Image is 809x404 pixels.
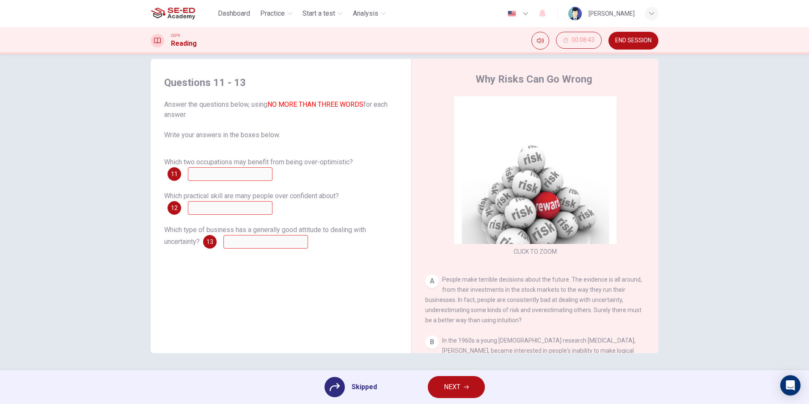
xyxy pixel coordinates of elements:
img: Profile picture [568,7,582,20]
h1: Reading [171,39,197,49]
span: Skipped [352,382,377,392]
button: Analysis [349,6,389,21]
div: [PERSON_NAME] [589,8,635,19]
button: END SESSION [608,32,658,50]
span: 12 [171,205,178,211]
a: SE-ED Academy logo [151,5,215,22]
span: Answer the questions below, using for each answer. Write your answers in the boxes below. [164,100,398,140]
div: B [425,335,439,349]
span: 00:08:43 [572,37,594,44]
img: SE-ED Academy logo [151,5,195,22]
button: Dashboard [215,6,253,21]
h4: Why Risks Can Go Wrong [476,72,592,86]
span: 13 [206,239,213,245]
span: Which two occupations may benefit from being over-optimistic? [164,158,353,166]
span: 11 [171,171,178,177]
div: Open Intercom Messenger [780,375,801,396]
font: NO MORE THAN THREE WORDS [267,100,363,108]
span: END SESSION [615,37,652,44]
img: en [506,11,517,17]
button: NEXT [428,376,485,398]
div: A [425,274,439,288]
span: Start a test [303,8,335,19]
h4: Questions 11 - 13 [164,76,398,89]
div: Mute [531,32,549,50]
span: Dashboard [218,8,250,19]
span: NEXT [444,381,460,393]
button: Start a test [299,6,346,21]
span: Which type of business has a generally good attitude to dealing with uncertainty? [164,226,366,246]
div: Hide [556,32,602,50]
button: Practice [257,6,296,21]
span: People make terrible decisions about the future. The evidence is all around, from their investmen... [425,276,642,324]
span: CEFR [171,33,180,39]
span: Which practical skill are many people over confident about? [164,192,339,200]
span: Practice [260,8,285,19]
button: 00:08:43 [556,32,602,49]
span: Analysis [353,8,378,19]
